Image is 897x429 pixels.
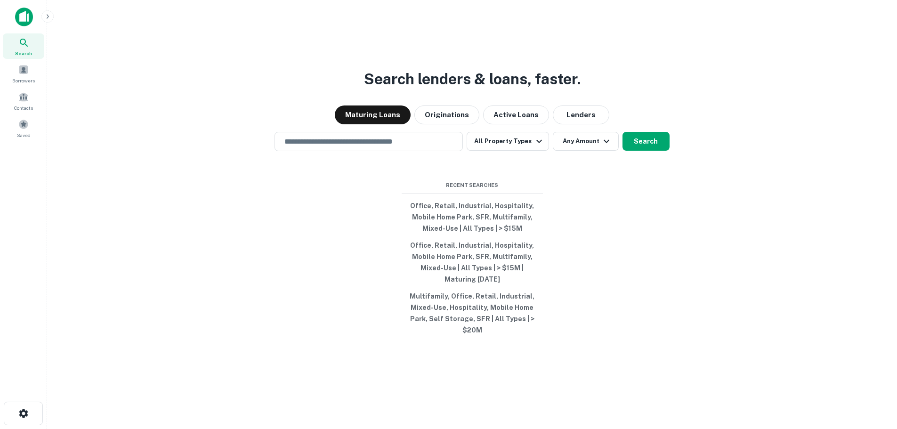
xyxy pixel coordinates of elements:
[402,181,543,189] span: Recent Searches
[15,49,32,57] span: Search
[17,131,31,139] span: Saved
[3,61,44,86] a: Borrowers
[483,105,549,124] button: Active Loans
[553,105,609,124] button: Lenders
[3,115,44,141] a: Saved
[15,8,33,26] img: capitalize-icon.png
[364,68,581,90] h3: Search lenders & loans, faster.
[402,197,543,237] button: Office, Retail, Industrial, Hospitality, Mobile Home Park, SFR, Multifamily, Mixed-Use | All Type...
[850,354,897,399] iframe: Chat Widget
[335,105,411,124] button: Maturing Loans
[622,132,670,151] button: Search
[467,132,549,151] button: All Property Types
[12,77,35,84] span: Borrowers
[553,132,619,151] button: Any Amount
[3,33,44,59] a: Search
[402,288,543,339] button: Multifamily, Office, Retail, Industrial, Mixed-Use, Hospitality, Mobile Home Park, Self Storage, ...
[414,105,479,124] button: Originations
[14,104,33,112] span: Contacts
[3,88,44,113] a: Contacts
[402,237,543,288] button: Office, Retail, Industrial, Hospitality, Mobile Home Park, SFR, Multifamily, Mixed-Use | All Type...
